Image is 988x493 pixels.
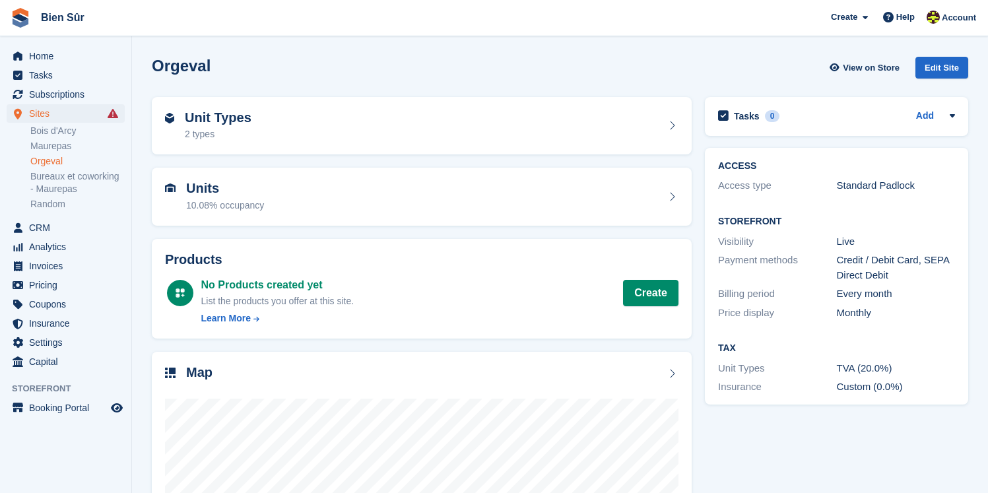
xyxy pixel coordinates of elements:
[201,312,251,325] div: Learn More
[30,155,125,168] a: Orgeval
[718,286,837,302] div: Billing period
[916,109,934,124] a: Add
[165,183,176,193] img: unit-icn-7be61d7bf1b0ce9d3e12c5938cc71ed9869f7b940bace4675aadf7bd6d80202e.svg
[152,168,692,226] a: Units 10.08% occupancy
[29,276,108,294] span: Pricing
[165,113,174,123] img: unit-type-icn-2b2737a686de81e16bb02015468b77c625bbabd49415b5ef34ead5e3b44a266d.svg
[7,218,125,237] a: menu
[837,234,956,249] div: Live
[837,178,956,193] div: Standard Padlock
[765,110,780,122] div: 0
[837,253,956,282] div: Credit / Debit Card, SEPA Direct Debit
[623,280,678,306] a: Create
[29,104,108,123] span: Sites
[831,11,857,24] span: Create
[843,61,900,75] span: View on Store
[7,276,125,294] a: menu
[7,66,125,84] a: menu
[7,333,125,352] a: menu
[186,181,264,196] h2: Units
[11,8,30,28] img: stora-icon-8386f47178a22dfd0bd8f6a31ec36ba5ce8667c1dd55bd0f319d3a0aa187defe.svg
[942,11,976,24] span: Account
[29,218,108,237] span: CRM
[718,253,837,282] div: Payment methods
[201,312,354,325] a: Learn More
[29,399,108,417] span: Booking Portal
[718,379,837,395] div: Insurance
[7,352,125,371] a: menu
[29,257,108,275] span: Invoices
[29,314,108,333] span: Insurance
[186,199,264,213] div: 10.08% occupancy
[30,198,125,211] a: Random
[7,314,125,333] a: menu
[30,125,125,137] a: Bois d'Arcy
[186,365,213,380] h2: Map
[927,11,940,24] img: Marie Tran
[29,66,108,84] span: Tasks
[30,140,125,152] a: Maurepas
[165,252,678,267] h2: Products
[29,333,108,352] span: Settings
[7,85,125,104] a: menu
[837,306,956,321] div: Monthly
[7,257,125,275] a: menu
[29,295,108,313] span: Coupons
[718,178,837,193] div: Access type
[12,382,131,395] span: Storefront
[152,97,692,155] a: Unit Types 2 types
[7,295,125,313] a: menu
[718,361,837,376] div: Unit Types
[718,343,955,354] h2: Tax
[201,296,354,306] span: List the products you offer at this site.
[837,286,956,302] div: Every month
[30,170,125,195] a: Bureaux et coworking - Maurepas
[718,234,837,249] div: Visibility
[837,361,956,376] div: TVA (20.0%)
[828,57,905,79] a: View on Store
[718,306,837,321] div: Price display
[734,110,760,122] h2: Tasks
[175,288,185,298] img: custom-product-icn-white-7c27a13f52cf5f2f504a55ee73a895a1f82ff5669d69490e13668eaf7ade3bb5.svg
[896,11,915,24] span: Help
[29,47,108,65] span: Home
[718,161,955,172] h2: ACCESS
[29,85,108,104] span: Subscriptions
[185,110,251,125] h2: Unit Types
[165,368,176,378] img: map-icn-33ee37083ee616e46c38cad1a60f524a97daa1e2b2c8c0bc3eb3415660979fc1.svg
[7,238,125,256] a: menu
[29,238,108,256] span: Analytics
[152,57,211,75] h2: Orgeval
[718,216,955,227] h2: Storefront
[7,399,125,417] a: menu
[36,7,90,28] a: Bien Sûr
[109,400,125,416] a: Preview store
[108,108,118,119] i: Smart entry sync failures have occurred
[7,47,125,65] a: menu
[185,127,251,141] div: 2 types
[29,352,108,371] span: Capital
[201,277,354,293] div: No Products created yet
[915,57,968,79] div: Edit Site
[915,57,968,84] a: Edit Site
[7,104,125,123] a: menu
[837,379,956,395] div: Custom (0.0%)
